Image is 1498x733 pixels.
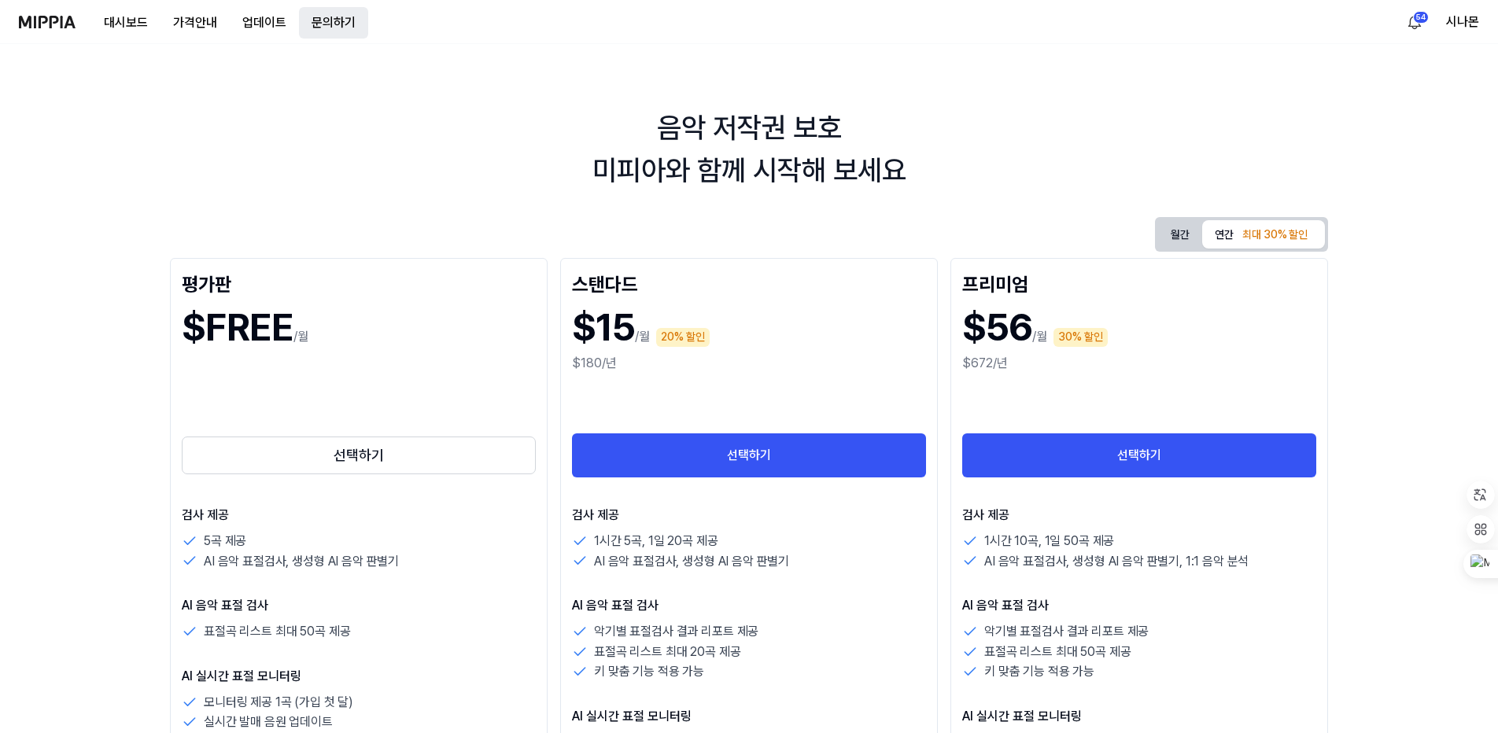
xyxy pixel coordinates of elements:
h1: $FREE [182,301,293,354]
a: 업데이트 [230,1,299,44]
p: 모니터링 제공 1곡 (가입 첫 달) [204,692,353,713]
div: $672/년 [962,354,1316,373]
a: 선택하기 [182,433,536,477]
p: 표절곡 리스트 최대 50곡 제공 [204,621,350,642]
p: 5곡 제공 [204,531,246,551]
p: 검사 제공 [962,506,1316,525]
p: 표절곡 리스트 최대 50곡 제공 [984,642,1131,662]
button: 알림54 [1402,9,1427,35]
img: logo [19,16,76,28]
div: 최대 30% 할인 [1238,226,1312,245]
div: $180/년 [572,354,926,373]
p: AI 실시간 표절 모니터링 [182,667,536,686]
p: AI 실시간 표절 모니터링 [572,707,926,726]
p: /월 [293,327,308,346]
p: 검사 제공 [572,506,926,525]
p: 검사 제공 [182,506,536,525]
p: AI 음악 표절 검사 [182,596,536,615]
p: AI 음악 표절 검사 [962,596,1316,615]
div: 프리미엄 [962,270,1316,295]
button: 선택하기 [572,433,926,477]
div: 30% 할인 [1053,328,1108,347]
button: 문의하기 [299,7,368,39]
h1: $15 [572,301,635,354]
button: 선택하기 [182,436,536,474]
button: 연간 [1202,220,1325,249]
div: 54 [1413,11,1429,24]
p: 표절곡 리스트 최대 20곡 제공 [594,642,740,662]
button: 월간 [1158,223,1202,247]
button: 선택하기 [962,433,1316,477]
p: 악기별 표절검사 결과 리포트 제공 [984,621,1149,642]
button: 가격안내 [160,7,230,39]
p: 키 맞춤 기능 적용 가능 [984,661,1094,682]
h1: $56 [962,301,1032,354]
div: 평가판 [182,270,536,295]
p: 키 맞춤 기능 적용 가능 [594,661,704,682]
p: 실시간 발매 음원 업데이트 [204,712,333,732]
p: AI 음악 표절 검사 [572,596,926,615]
div: 스탠다드 [572,270,926,295]
button: 시나몬 [1446,13,1479,31]
p: 1시간 10곡, 1일 50곡 제공 [984,531,1114,551]
img: 알림 [1405,13,1424,31]
button: 대시보드 [91,7,160,39]
div: 20% 할인 [656,328,710,347]
p: /월 [1032,327,1047,346]
p: AI 음악 표절검사, 생성형 AI 음악 판별기 [204,551,399,572]
p: AI 음악 표절검사, 생성형 AI 음악 판별기 [594,551,789,572]
p: AI 음악 표절검사, 생성형 AI 음악 판별기, 1:1 음악 분석 [984,551,1249,572]
p: 1시간 5곡, 1일 20곡 제공 [594,531,718,551]
p: AI 실시간 표절 모니터링 [962,707,1316,726]
p: /월 [635,327,650,346]
button: 업데이트 [230,7,299,39]
p: 악기별 표절검사 결과 리포트 제공 [594,621,758,642]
